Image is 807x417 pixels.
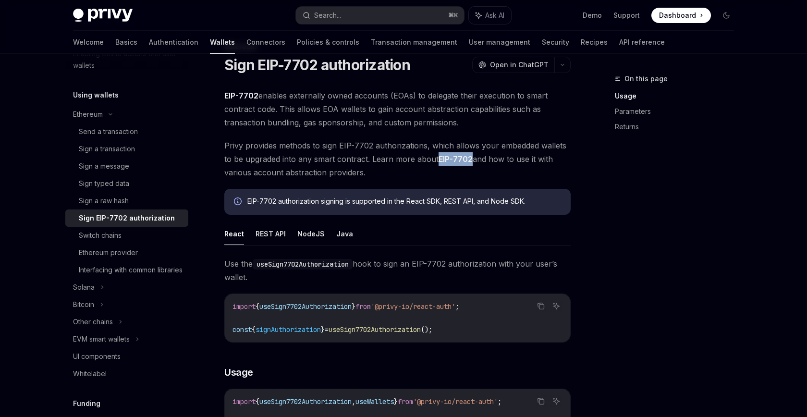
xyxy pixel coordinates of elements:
button: Copy the contents from the code block [535,300,547,312]
button: Copy the contents from the code block [535,395,547,407]
button: Ask AI [550,395,562,407]
div: Other chains [73,316,113,328]
h1: Sign EIP-7702 authorization [224,56,410,74]
span: enables externally owned accounts (EOAs) to delegate their execution to smart contract code. This... [224,89,571,129]
a: Dashboard [651,8,711,23]
a: Policies & controls [297,31,359,54]
span: , [352,397,355,406]
a: Connectors [246,31,285,54]
a: Parameters [615,104,742,119]
span: ⌘ K [448,12,458,19]
a: Security [542,31,569,54]
div: Interfacing with common libraries [79,264,183,276]
div: Sign EIP-7702 authorization [79,212,175,224]
a: Sign a message [65,158,188,175]
button: Toggle dark mode [719,8,734,23]
button: Java [336,222,353,245]
div: Sign a raw hash [79,195,129,207]
div: Sign typed data [79,178,129,189]
span: Use the hook to sign an EIP-7702 authorization with your user’s wallet. [224,257,571,284]
span: Dashboard [659,11,696,20]
a: Wallets [210,31,235,54]
span: useSign7702Authorization [259,302,352,311]
svg: Info [234,197,244,207]
span: = [325,325,329,334]
span: '@privy-io/react-auth' [413,397,498,406]
button: Ask AI [550,300,562,312]
a: Sign a transaction [65,140,188,158]
span: Ask AI [485,11,504,20]
span: } [321,325,325,334]
button: Search...⌘K [296,7,464,24]
div: Solana [73,282,95,293]
div: UI components [73,351,121,362]
h5: Funding [73,398,100,409]
a: Demo [583,11,602,20]
a: UI components [65,348,188,365]
a: Authentication [149,31,198,54]
a: Send a transaction [65,123,188,140]
div: Search... [314,10,341,21]
span: Privy provides methods to sign EIP-7702 authorizations, which allows your embedded wallets to be ... [224,139,571,179]
a: API reference [619,31,665,54]
div: Ethereum provider [79,247,138,258]
a: User management [469,31,530,54]
div: Bitcoin [73,299,94,310]
span: } [352,302,355,311]
a: Recipes [581,31,608,54]
div: Sign a transaction [79,143,135,155]
a: Welcome [73,31,104,54]
div: Switch chains [79,230,122,241]
a: EIP-7702 [224,91,258,101]
span: Usage [224,366,253,379]
a: Sign typed data [65,175,188,192]
a: Interfacing with common libraries [65,261,188,279]
span: signAuthorization [256,325,321,334]
span: ; [498,397,501,406]
span: import [232,302,256,311]
span: } [394,397,398,406]
button: Open in ChatGPT [472,57,554,73]
span: { [256,397,259,406]
button: React [224,222,244,245]
button: REST API [256,222,286,245]
div: Whitelabel [73,368,107,380]
div: EVM smart wallets [73,333,130,345]
a: Whitelabel [65,365,188,382]
span: ; [455,302,459,311]
span: from [398,397,413,406]
span: Open in ChatGPT [490,60,549,70]
span: useSign7702Authorization [259,397,352,406]
div: Sign a message [79,160,129,172]
a: Sign a raw hash [65,192,188,209]
span: import [232,397,256,406]
a: Ethereum provider [65,244,188,261]
span: (); [421,325,432,334]
div: EIP-7702 authorization signing is supported in the React SDK, REST API, and Node SDK. [247,196,561,207]
a: Returns [615,119,742,135]
h5: Using wallets [73,89,119,101]
img: dark logo [73,9,133,22]
span: { [256,302,259,311]
code: useSign7702Authorization [253,259,353,270]
span: useSign7702Authorization [329,325,421,334]
span: '@privy-io/react-auth' [371,302,455,311]
a: Basics [115,31,137,54]
a: EIP-7702 [439,154,473,164]
span: { [252,325,256,334]
div: Ethereum [73,109,103,120]
span: useWallets [355,397,394,406]
div: Send a transaction [79,126,138,137]
button: NodeJS [297,222,325,245]
a: Transaction management [371,31,457,54]
a: Support [613,11,640,20]
span: from [355,302,371,311]
a: Usage [615,88,742,104]
button: Ask AI [469,7,511,24]
a: Switch chains [65,227,188,244]
span: const [232,325,252,334]
span: On this page [624,73,668,85]
a: Sign EIP-7702 authorization [65,209,188,227]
